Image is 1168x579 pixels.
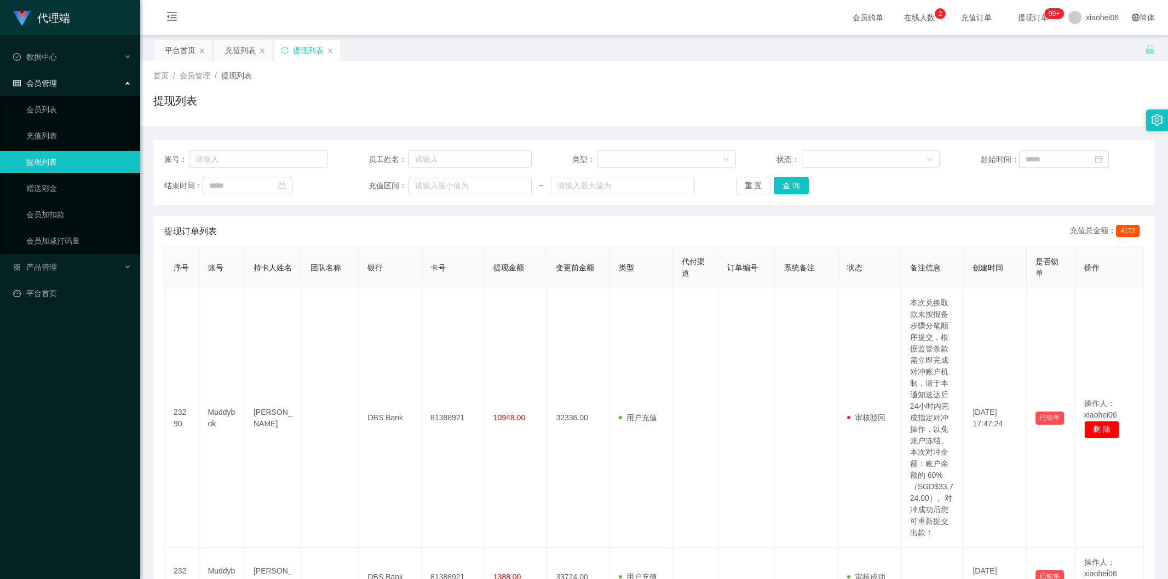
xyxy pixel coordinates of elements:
a: 充值列表 [26,125,131,147]
span: 提现金额 [493,263,524,272]
i: 图标: close [327,48,333,54]
sup: 1208 [1044,8,1064,19]
i: 图标: table [13,79,21,87]
span: 操作人：xiaohei06 [1084,399,1117,419]
span: 会员管理 [13,79,57,88]
span: 用户充值 [619,413,657,422]
i: 图标: close [199,48,205,54]
span: 代付渠道 [682,257,705,277]
sup: 2 [935,8,946,19]
button: 查 询 [774,177,809,194]
span: 提现订单列表 [164,225,217,238]
span: 账号： [164,154,189,165]
td: Muddybok [199,288,245,548]
span: 系统备注 [784,263,815,272]
span: 持卡人姓名 [254,263,292,272]
span: 类型 [619,263,634,272]
span: 团队名称 [310,263,341,272]
span: 订单编号 [727,263,758,272]
span: 是否锁单 [1035,257,1058,277]
span: 类型： [572,154,597,165]
input: 请输入最小值为 [408,177,532,194]
span: 卡号 [430,263,446,272]
span: 充值订单 [956,14,997,21]
span: 银行 [367,263,383,272]
span: 结束时间： [164,180,203,192]
i: 图标: down [723,156,729,164]
span: 备注信息 [910,263,941,272]
span: / [173,71,175,80]
div: 提现列表 [293,40,324,61]
span: 首页 [153,71,169,80]
span: 操作人：xiaohei06 [1084,558,1117,578]
span: 创建时间 [973,263,1003,272]
span: 10948.00 [493,413,525,422]
span: 变更前金额 [556,263,594,272]
span: 员工姓名： [369,154,408,165]
span: / [215,71,217,80]
a: 赠送彩金 [26,177,131,199]
td: 32336.00 [547,288,610,548]
a: 图标: dashboard平台首页 [13,282,131,304]
i: 图标: appstore-o [13,263,21,271]
div: 平台首页 [165,40,195,61]
input: 请输入 [189,150,327,168]
span: 充值区间： [369,180,408,192]
i: 图标: sync [281,47,289,54]
h1: 提现列表 [153,92,197,109]
span: 提现订单 [1012,14,1054,21]
i: 图标: calendar [278,182,286,189]
i: 图标: check-circle-o [13,53,21,61]
td: 本次兑换取款未按报备步骤分笔顺序提交，根据监管条款需立即完成对冲账户机制，请于本通知送达后24小时内完成指定对冲操作，以免账户冻结。本次对冲金额：账户余额的 60%（SGD$33,724.00）... [901,288,964,548]
span: 数据中心 [13,53,57,61]
h1: 代理端 [37,1,70,36]
span: 产品管理 [13,263,57,271]
a: 提现列表 [26,151,131,173]
a: 会员加减打码量 [26,230,131,252]
a: 会员列表 [26,99,131,120]
input: 请输入 [408,150,532,168]
a: 代理端 [13,13,70,22]
i: 图标: calendar [1095,155,1102,163]
td: 81388921 [422,288,485,548]
input: 请输入最大值为 [551,177,695,194]
span: 会员管理 [180,71,210,80]
span: 4172 [1116,225,1140,237]
button: 删 除 [1084,421,1119,438]
a: 会员加扣款 [26,204,131,225]
td: DBS Bank [359,288,422,548]
i: 图标: unlock [1145,44,1155,54]
i: 图标: down [927,156,933,164]
i: 图标: setting [1151,114,1163,126]
div: 充值列表 [225,40,256,61]
span: 审核驳回 [847,413,885,422]
i: 图标: menu-fold [153,1,191,36]
img: logo.9652507e.png [13,11,31,26]
span: 账号 [208,263,223,272]
span: 在线人数 [899,14,940,21]
span: 序号 [174,263,189,272]
td: [PERSON_NAME] [245,288,302,548]
button: 已锁单 [1035,412,1064,425]
i: 图标: global [1132,14,1140,21]
td: 23290 [165,288,199,548]
span: 状态 [847,263,862,272]
span: 起始时间： [981,154,1019,165]
button: 重 置 [736,177,771,194]
span: 操作 [1084,263,1100,272]
span: ~ [532,180,551,192]
p: 2 [939,8,942,19]
div: 充值总金额： [1070,225,1144,238]
td: [DATE] 17:47:24 [964,288,1027,548]
span: 提现列表 [221,71,252,80]
span: 状态： [776,154,802,165]
i: 图标: close [259,48,266,54]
